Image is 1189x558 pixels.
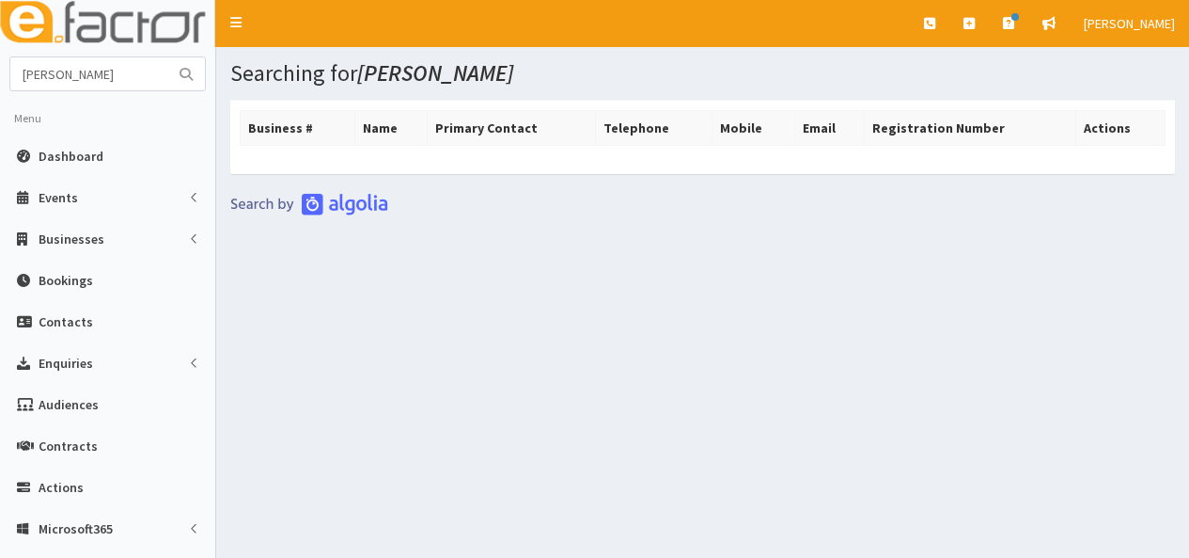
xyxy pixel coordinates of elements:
th: Business # [241,111,355,146]
th: Email [795,111,865,146]
th: Telephone [596,111,712,146]
span: Bookings [39,272,93,289]
span: Enquiries [39,355,93,372]
img: search-by-algolia-light-background.png [230,193,388,215]
span: Events [39,189,78,206]
span: Audiences [39,396,99,413]
h1: Searching for [230,61,1175,86]
i: [PERSON_NAME] [357,58,513,88]
th: Primary Contact [428,111,596,146]
span: Microsoft365 [39,520,113,537]
th: Registration Number [865,111,1076,146]
input: Search... [10,57,168,90]
span: [PERSON_NAME] [1084,15,1175,32]
th: Actions [1075,111,1165,146]
span: Contacts [39,313,93,330]
span: Contracts [39,438,98,454]
span: Dashboard [39,148,103,165]
span: Actions [39,479,84,496]
th: Name [355,111,428,146]
span: Businesses [39,231,104,247]
th: Mobile [712,111,794,146]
